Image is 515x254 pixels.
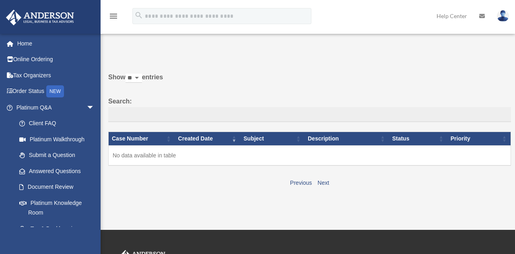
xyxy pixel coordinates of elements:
[6,99,103,116] a: Platinum Q&Aarrow_drop_down
[108,107,511,122] input: Search:
[240,132,305,146] th: Subject: activate to sort column ascending
[11,195,103,221] a: Platinum Knowledge Room
[175,132,241,146] th: Created Date: activate to sort column ascending
[11,147,103,163] a: Submit a Question
[6,83,107,100] a: Order StatusNEW
[447,132,511,146] th: Priority: activate to sort column ascending
[11,179,103,195] a: Document Review
[11,131,103,147] a: Platinum Walkthrough
[305,132,389,146] th: Description: activate to sort column ascending
[317,180,329,186] a: Next
[389,132,447,146] th: Status: activate to sort column ascending
[87,99,103,116] span: arrow_drop_down
[11,221,103,246] a: Tax & Bookkeeping Packages
[109,132,175,146] th: Case Number: activate to sort column ascending
[497,10,509,22] img: User Pic
[108,96,511,122] label: Search:
[109,14,118,21] a: menu
[11,116,103,132] a: Client FAQ
[109,11,118,21] i: menu
[6,35,107,52] a: Home
[6,67,107,83] a: Tax Organizers
[4,10,76,25] img: Anderson Advisors Platinum Portal
[11,163,99,179] a: Answered Questions
[126,74,142,83] select: Showentries
[134,11,143,20] i: search
[290,180,312,186] a: Previous
[108,72,511,91] label: Show entries
[46,85,64,97] div: NEW
[6,52,107,68] a: Online Ordering
[109,145,511,165] td: No data available in table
